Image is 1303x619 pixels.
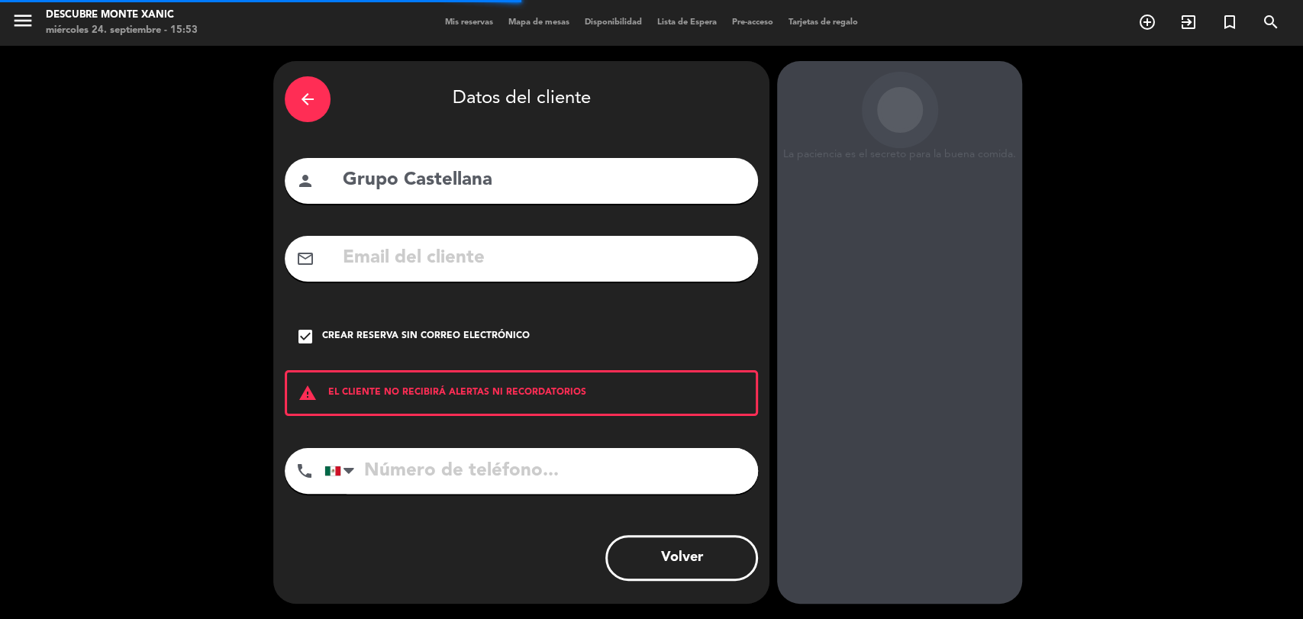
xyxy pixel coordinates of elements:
[1262,13,1280,31] i: search
[437,18,501,27] span: Mis reservas
[296,172,314,190] i: person
[724,18,781,27] span: Pre-acceso
[341,243,747,274] input: Email del cliente
[650,18,724,27] span: Lista de Espera
[296,250,314,268] i: mail_outline
[287,384,328,402] i: warning
[1221,13,1239,31] i: turned_in_not
[324,448,758,494] input: Número de teléfono...
[777,148,1022,161] div: La paciencia es el secreto para la buena comida.
[295,462,314,480] i: phone
[285,73,758,126] div: Datos del cliente
[298,90,317,108] i: arrow_back
[1138,13,1156,31] i: add_circle_outline
[501,18,577,27] span: Mapa de mesas
[46,8,198,23] div: Descubre Monte Xanic
[11,9,34,37] button: menu
[11,9,34,32] i: menu
[325,449,360,493] div: Mexico (México): +52
[781,18,866,27] span: Tarjetas de regalo
[322,329,530,344] div: Crear reserva sin correo electrónico
[341,165,747,196] input: Nombre del cliente
[577,18,650,27] span: Disponibilidad
[1179,13,1198,31] i: exit_to_app
[296,327,314,346] i: check_box
[46,23,198,38] div: miércoles 24. septiembre - 15:53
[605,535,758,581] button: Volver
[285,370,758,416] div: EL CLIENTE NO RECIBIRÁ ALERTAS NI RECORDATORIOS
